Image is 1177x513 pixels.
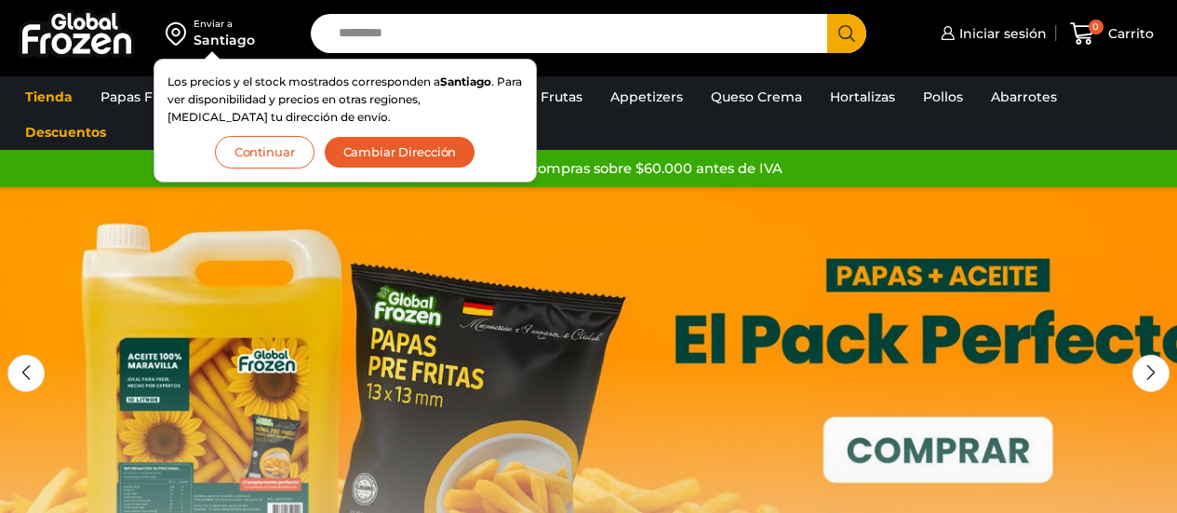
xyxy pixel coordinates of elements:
[827,14,866,53] button: Search button
[1089,20,1103,34] span: 0
[914,79,972,115] a: Pollos
[982,79,1066,115] a: Abarrotes
[215,136,314,169] button: Continuar
[7,355,45,392] div: Previous slide
[1065,12,1158,56] a: 0 Carrito
[167,73,523,127] p: Los precios y el stock mostrados corresponden a . Para ver disponibilidad y precios en otras regi...
[1132,355,1170,392] div: Next slide
[1103,24,1154,43] span: Carrito
[166,18,194,49] img: address-field-icon.svg
[440,74,491,88] strong: Santiago
[601,79,692,115] a: Appetizers
[194,18,255,31] div: Enviar a
[16,79,82,115] a: Tienda
[16,115,115,150] a: Descuentos
[936,15,1047,52] a: Iniciar sesión
[821,79,904,115] a: Hortalizas
[702,79,811,115] a: Queso Crema
[955,24,1047,43] span: Iniciar sesión
[91,79,191,115] a: Papas Fritas
[324,136,476,169] button: Cambiar Dirección
[194,31,255,49] div: Santiago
